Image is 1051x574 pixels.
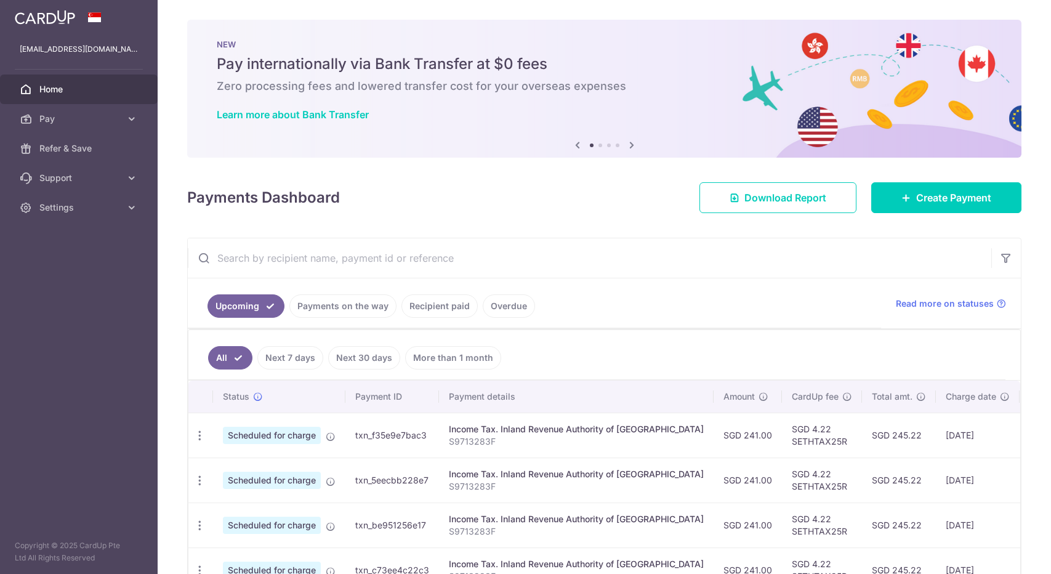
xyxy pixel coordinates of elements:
span: Refer & Save [39,142,121,155]
a: Next 7 days [257,346,323,370]
span: Pay [39,113,121,125]
span: Charge date [946,390,996,403]
span: Download Report [744,190,826,205]
td: SGD 245.22 [862,458,936,503]
p: S9713283F [449,480,704,493]
p: [EMAIL_ADDRESS][DOMAIN_NAME] [20,43,138,55]
span: Total amt. [872,390,912,403]
h4: Payments Dashboard [187,187,340,209]
img: CardUp [15,10,75,25]
div: Income Tax. Inland Revenue Authority of [GEOGRAPHIC_DATA] [449,513,704,525]
div: Income Tax. Inland Revenue Authority of [GEOGRAPHIC_DATA] [449,558,704,570]
a: Read more on statuses [896,297,1006,310]
td: [DATE] [936,413,1020,458]
td: SGD 4.22 SETHTAX25R [782,413,862,458]
span: Home [39,83,121,95]
th: Payment details [439,381,714,413]
td: SGD 4.22 SETHTAX25R [782,458,862,503]
td: SGD 241.00 [714,503,782,548]
span: Support [39,172,121,184]
h6: Zero processing fees and lowered transfer cost for your overseas expenses [217,79,992,94]
span: Scheduled for charge [223,472,321,489]
span: CardUp fee [792,390,839,403]
a: Upcoming [207,294,284,318]
td: SGD 4.22 SETHTAX25R [782,503,862,548]
td: SGD 241.00 [714,458,782,503]
span: Create Payment [916,190,991,205]
input: Search by recipient name, payment id or reference [188,238,991,278]
td: txn_be951256e17 [345,503,439,548]
p: S9713283F [449,525,704,538]
a: Learn more about Bank Transfer [217,108,369,121]
a: Recipient paid [401,294,478,318]
td: txn_5eecbb228e7 [345,458,439,503]
a: Next 30 days [328,346,400,370]
td: SGD 241.00 [714,413,782,458]
a: Download Report [699,182,856,213]
img: Bank transfer banner [187,20,1021,158]
h5: Pay internationally via Bank Transfer at $0 fees [217,54,992,74]
td: [DATE] [936,503,1020,548]
div: Income Tax. Inland Revenue Authority of [GEOGRAPHIC_DATA] [449,468,704,480]
a: Create Payment [871,182,1021,213]
span: Status [223,390,249,403]
td: SGD 245.22 [862,413,936,458]
a: Overdue [483,294,535,318]
td: SGD 245.22 [862,503,936,548]
p: S9713283F [449,435,704,448]
a: More than 1 month [405,346,501,370]
span: Amount [723,390,755,403]
div: Income Tax. Inland Revenue Authority of [GEOGRAPHIC_DATA] [449,423,704,435]
span: Read more on statuses [896,297,994,310]
span: Scheduled for charge [223,427,321,444]
th: Payment ID [345,381,439,413]
a: All [208,346,252,370]
span: Settings [39,201,121,214]
td: [DATE] [936,458,1020,503]
p: NEW [217,39,992,49]
td: txn_f35e9e7bac3 [345,413,439,458]
a: Payments on the way [289,294,397,318]
span: Scheduled for charge [223,517,321,534]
